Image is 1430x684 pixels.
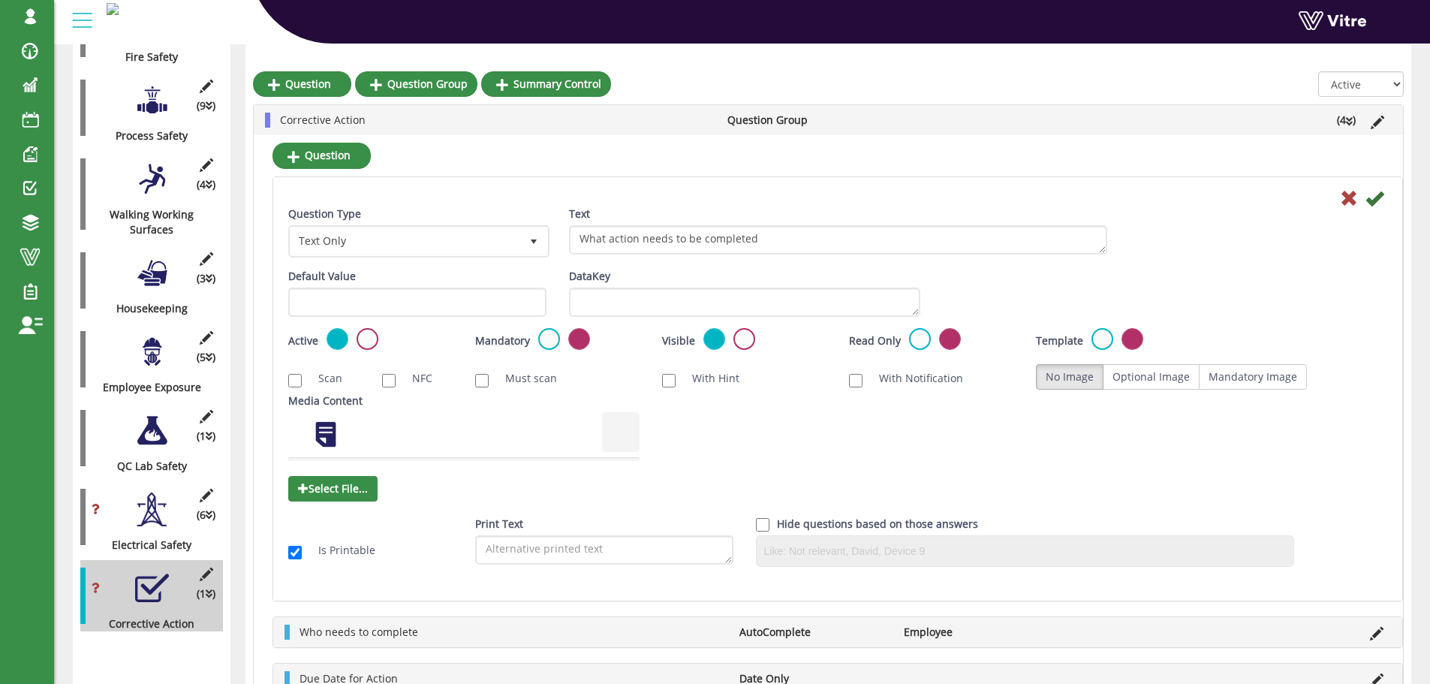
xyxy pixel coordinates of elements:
[80,616,212,631] div: Corrective Action
[197,429,215,444] span: (1 )
[355,71,477,97] a: Question Group
[1036,364,1103,390] label: No Image
[288,269,356,284] label: Default Value
[490,371,557,386] label: Must scan
[896,625,1061,640] li: Employee
[197,508,215,523] span: (6 )
[291,227,520,255] span: Text Only
[777,517,978,532] label: Hide questions based on those answers
[80,207,212,237] div: Walking Working Surfaces
[253,71,351,97] a: Question
[80,301,212,316] div: Housekeeping
[864,371,963,386] label: With Notification
[1036,333,1083,348] label: Template
[288,476,378,502] span: Select File...
[849,333,901,348] label: Read Only
[107,3,119,15] img: a5b1377f-0224-4781-a1bb-d04eb42a2f7a.jpg
[720,113,888,128] li: Question Group
[288,206,361,221] label: Question Type
[756,518,769,532] input: Hide question based on answer
[288,333,318,348] label: Active
[300,625,418,639] span: Who needs to complete
[520,227,547,255] span: select
[475,517,523,532] label: Print Text
[662,333,695,348] label: Visible
[397,371,432,386] label: NFC
[569,269,610,284] label: DataKey
[732,625,897,640] li: AutoComplete
[197,271,215,286] span: (3 )
[80,128,212,143] div: Process Safety
[80,538,212,553] div: Electrical Safety
[481,71,611,97] a: Summary Control
[197,586,215,601] span: (1 )
[288,374,302,387] input: Scan
[760,540,1290,562] input: Like: Not relevant, David, Device 9
[849,374,863,387] input: With Notification
[475,333,530,348] label: Mandatory
[1329,113,1363,128] li: (4 )
[303,371,342,386] label: Scan
[677,371,739,386] label: With Hint
[197,177,215,192] span: (4 )
[197,98,215,113] span: (9 )
[569,206,590,221] label: Text
[662,374,676,387] input: With Hint
[1199,364,1307,390] label: Mandatory Image
[288,393,363,408] label: Media Content
[80,380,212,395] div: Employee Exposure
[80,50,212,65] div: Fire Safety
[303,543,375,558] label: Is Printable
[272,143,371,168] a: Question
[569,225,1107,255] textarea: What action needs to be completed
[1103,364,1200,390] label: Optional Image
[382,374,396,387] input: NFC
[280,113,366,127] span: Corrective Action
[288,546,302,559] input: Is Printable
[475,374,489,387] input: Must scan
[80,459,212,474] div: QC Lab Safety
[197,350,215,365] span: (5 )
